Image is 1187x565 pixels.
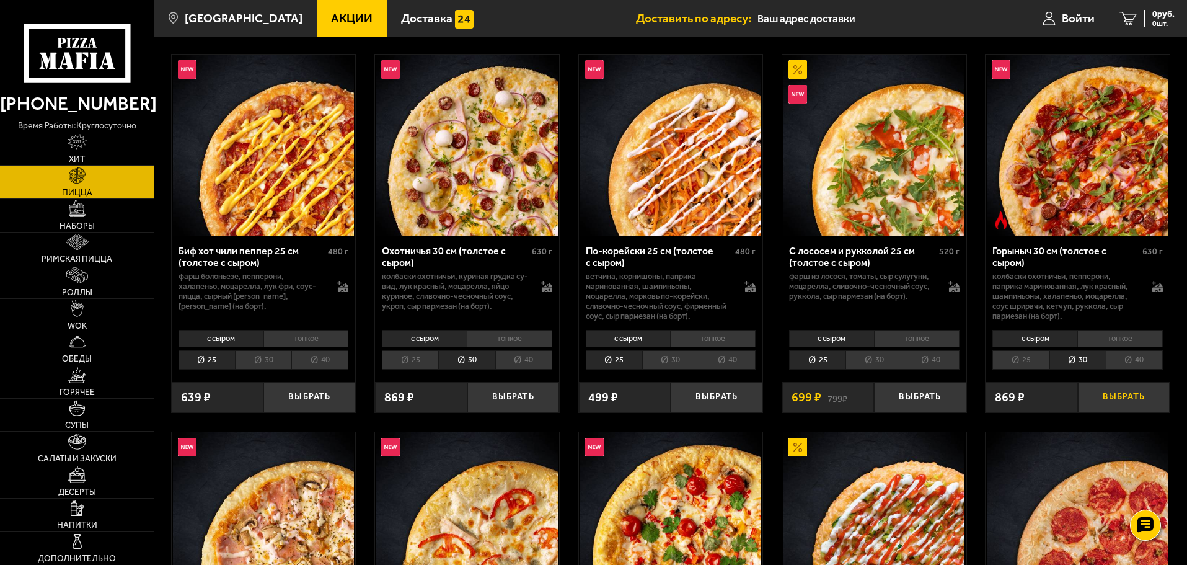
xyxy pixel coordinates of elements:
[788,60,807,79] img: Акционный
[173,55,354,236] img: Биф хот чили пеппер 25 см (толстое с сыром)
[735,246,756,257] span: 480 г
[586,350,642,370] li: 25
[987,55,1168,236] img: Горыныч 30 см (толстое с сыром)
[642,350,699,370] li: 30
[670,330,756,347] li: тонкое
[532,246,552,257] span: 630 г
[62,355,92,363] span: Обеды
[328,246,348,257] span: 480 г
[185,12,302,24] span: [GEOGRAPHIC_DATA]
[181,391,211,404] span: 639 ₽
[992,245,1139,269] div: Горыныч 30 см (толстое с сыром)
[902,350,959,370] li: 40
[789,350,845,370] li: 25
[1142,246,1163,257] span: 630 г
[699,350,756,370] li: 40
[580,55,761,236] img: По-корейски 25 см (толстое с сыром)
[263,330,349,347] li: тонкое
[992,350,1049,370] li: 25
[789,330,874,347] li: с сыром
[788,85,807,104] img: Новинка
[382,350,438,370] li: 25
[69,155,85,164] span: Хит
[585,60,604,79] img: Новинка
[789,245,936,269] div: С лососем и рукколой 25 см (толстое с сыром)
[179,350,235,370] li: 25
[179,245,325,269] div: Биф хот чили пеппер 25 см (толстое с сыром)
[757,7,995,30] input: Ваш адрес доставки
[62,189,92,197] span: Пицца
[783,55,964,236] img: С лососем и рукколой 25 см (толстое с сыром)
[845,350,902,370] li: 30
[172,55,356,236] a: НовинкаБиф хот чили пеппер 25 см (толстое с сыром)
[586,272,733,321] p: ветчина, корнишоны, паприка маринованная, шампиньоны, моцарелла, морковь по-корейски, сливочно-че...
[636,12,757,24] span: Доставить по адресу:
[455,10,474,29] img: 15daf4d41897b9f0e9f617042186c801.svg
[495,350,552,370] li: 40
[384,391,414,404] span: 869 ₽
[586,330,671,347] li: с сыром
[62,288,92,297] span: Роллы
[1152,20,1175,27] span: 0 шт.
[381,60,400,79] img: Новинка
[992,60,1010,79] img: Новинка
[782,55,966,236] a: АкционныйНовинкаС лососем и рукколой 25 см (толстое с сыром)
[1152,10,1175,19] span: 0 руб.
[992,330,1077,347] li: с сыром
[1062,12,1095,24] span: Войти
[38,554,116,563] span: Дополнительно
[178,438,196,456] img: Новинка
[827,391,847,404] s: 799 ₽
[376,55,557,236] img: Охотничья 30 см (толстое с сыром)
[992,211,1010,229] img: Острое блюдо
[992,272,1139,321] p: колбаски Охотничьи, пепперони, паприка маринованная, лук красный, шампиньоны, халапеньо, моцарелл...
[382,272,529,311] p: колбаски охотничьи, куриная грудка су-вид, лук красный, моцарелла, яйцо куриное, сливочно-чесночн...
[585,438,604,456] img: Новинка
[788,438,807,456] img: Акционный
[874,330,960,347] li: тонкое
[588,391,618,404] span: 499 ₽
[60,222,95,231] span: Наборы
[874,382,966,412] button: Выбрать
[38,455,117,463] span: Салаты и закуски
[579,55,763,236] a: НовинкаПо-корейски 25 см (толстое с сыром)
[467,330,552,347] li: тонкое
[42,255,112,264] span: Римская пицца
[995,391,1025,404] span: 869 ₽
[438,350,495,370] li: 30
[291,350,348,370] li: 40
[401,12,452,24] span: Доставка
[939,246,960,257] span: 520 г
[60,388,95,397] span: Горячее
[792,391,821,404] span: 699 ₽
[382,245,529,269] div: Охотничья 30 см (толстое с сыром)
[586,245,733,269] div: По-корейски 25 см (толстое с сыром)
[986,55,1170,236] a: НовинкаОстрое блюдоГорыныч 30 см (толстое с сыром)
[235,350,291,370] li: 30
[179,330,263,347] li: с сыром
[382,330,467,347] li: с сыром
[1078,382,1170,412] button: Выбрать
[57,521,97,530] span: Напитки
[65,421,89,430] span: Супы
[381,438,400,456] img: Новинка
[331,12,373,24] span: Акции
[1077,330,1163,347] li: тонкое
[179,272,325,311] p: фарш болоньезе, пепперони, халапеньо, моцарелла, лук фри, соус-пицца, сырный [PERSON_NAME], [PERS...
[178,60,196,79] img: Новинка
[263,382,355,412] button: Выбрать
[1106,350,1163,370] li: 40
[68,322,87,331] span: WOK
[671,382,762,412] button: Выбрать
[58,488,96,497] span: Десерты
[1049,350,1106,370] li: 30
[467,382,559,412] button: Выбрать
[375,55,559,236] a: НовинкаОхотничья 30 см (толстое с сыром)
[789,272,936,301] p: фарш из лосося, томаты, сыр сулугуни, моцарелла, сливочно-чесночный соус, руккола, сыр пармезан (...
